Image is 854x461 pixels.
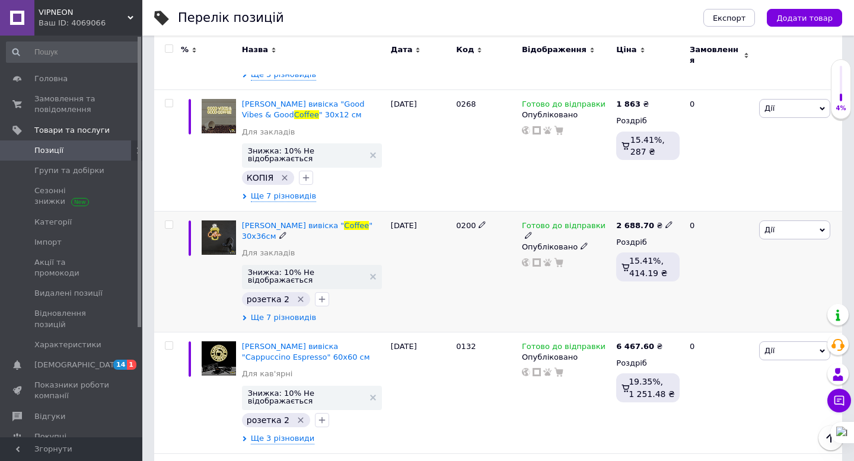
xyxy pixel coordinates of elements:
[181,44,189,55] span: %
[764,104,775,113] span: Дії
[242,248,295,258] a: Для закладів
[296,415,305,425] svg: Видалити мітку
[616,221,654,230] b: 2 688.70
[522,221,606,233] span: Готово до відправки
[242,100,365,119] span: [PERSON_NAME] вивіска "Good Vibes & Good
[113,360,127,370] span: 14
[616,44,636,55] span: Ціна
[456,342,476,351] span: 0132
[616,341,662,352] div: ₴
[713,14,746,23] span: Експорт
[39,7,128,18] span: VIPNEON
[34,257,110,278] span: Акції та промокоди
[388,212,454,332] div: [DATE]
[522,110,610,120] div: Опубліковано
[388,90,454,212] div: [DATE]
[247,294,289,304] span: розетка 2
[456,221,476,230] span: 0200
[767,9,842,27] button: Додати товар
[456,44,474,55] span: Код
[280,173,289,183] svg: Видалити мітку
[522,352,610,363] div: Опубліковано
[616,99,649,110] div: ₴
[251,312,316,323] span: Ще 7 різновидів
[202,99,236,133] img: Неоновая вывеска "Good Vibes & Good Coffee" 30х12 см
[522,342,606,354] span: Готово до відправки
[522,44,587,55] span: Відображення
[248,147,364,162] span: Знижка: 10% Не відображається
[34,165,104,176] span: Групи та добірки
[242,221,345,230] span: [PERSON_NAME] вивіска "
[776,14,833,23] span: Додати товар
[818,425,843,450] button: Наверх
[690,44,741,66] span: Замовлення
[34,308,110,329] span: Відновлення позицій
[391,44,413,55] span: Дата
[127,360,136,370] span: 1
[39,18,142,28] div: Ваш ID: 4069066
[34,288,103,299] span: Видалені позиції
[34,73,68,84] span: Головна
[522,100,606,112] span: Готово до відправки
[247,173,273,183] span: КОПІЯ
[616,342,654,351] b: 6 467.60
[344,221,369,230] span: Coffee
[34,125,110,136] span: Товари та послуги
[34,94,110,115] span: Замовлення та повідомлення
[683,332,756,454] div: 0
[294,110,319,119] span: Coffee
[764,346,775,355] span: Дії
[831,104,850,113] div: 4%
[248,389,364,405] span: Знижка: 10% Не відображається
[616,237,680,248] div: Роздріб
[522,242,610,252] div: Опубліковано
[242,127,295,137] a: Для закладів
[6,41,140,63] input: Пошук
[242,369,293,379] a: Для кав'ярні
[34,411,65,422] span: Відгуки
[296,294,305,304] svg: Видалити мітку
[683,212,756,332] div: 0
[616,116,680,126] div: Роздріб
[248,268,364,284] span: Знижка: 10% Не відображається
[251,433,315,444] span: Ще 3 різновиди
[242,342,370,361] a: [PERSON_NAME] вивіска "Сappuccino Espresso" 60х60 см
[629,377,675,398] span: 19.35%, 1 251.48 ₴
[34,217,72,228] span: Категорії
[683,90,756,212] div: 0
[388,332,454,454] div: [DATE]
[178,12,284,24] div: Перелік позицій
[703,9,756,27] button: Експорт
[629,256,667,277] span: 15.41%, 414.19 ₴
[616,100,640,108] b: 1 863
[202,341,236,376] img: Неоновая вывеска "Сappuccino Espresso" 60х60 см
[34,340,101,350] span: Характеристики
[616,358,680,369] div: Роздріб
[34,431,66,442] span: Покупці
[251,191,316,202] span: Ще 7 різновидів
[34,380,110,401] span: Показники роботи компанії
[616,220,673,231] div: ₴
[34,185,110,207] span: Сезонні знижки
[34,145,63,156] span: Позиції
[247,415,289,425] span: розетка 2
[456,100,476,108] span: 0268
[630,135,665,156] span: 15.41%, 287 ₴
[34,237,62,248] span: Імпорт
[202,220,236,255] img: Неоновая вывеска "Coffee" 30х36см
[319,110,362,119] span: " 30х12 см
[827,389,851,412] button: Чат з покупцем
[764,225,775,234] span: Дії
[34,360,122,370] span: [DEMOGRAPHIC_DATA]
[242,221,373,241] a: [PERSON_NAME] вивіска "Coffee" 30х36см
[242,44,268,55] span: Назва
[242,100,365,119] a: [PERSON_NAME] вивіска "Good Vibes & GoodCoffee" 30х12 см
